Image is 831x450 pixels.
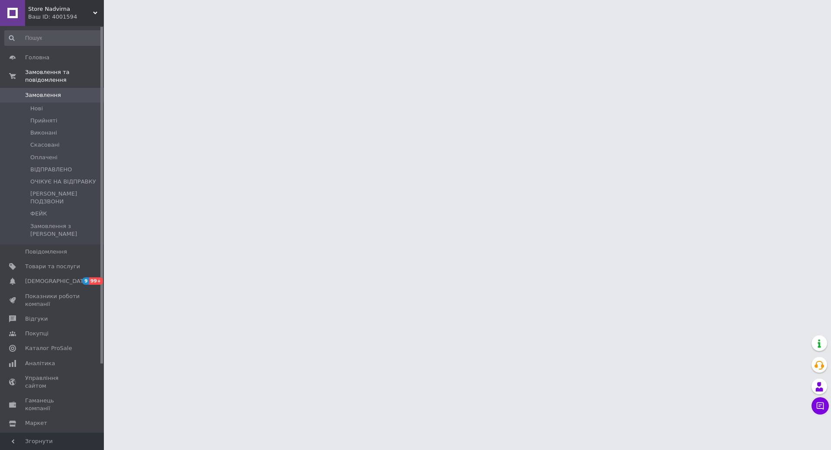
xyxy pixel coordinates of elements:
[28,13,104,21] div: Ваш ID: 4001594
[30,117,57,125] span: Прийняті
[30,210,47,218] span: ФЕЙК
[82,277,89,285] span: 9
[25,292,80,308] span: Показники роботи компанії
[25,91,61,99] span: Замовлення
[89,277,103,285] span: 99+
[812,397,829,415] button: Чат з покупцем
[30,166,72,174] span: ВІДПРАВЛЕНО
[30,154,58,161] span: Оплачені
[25,344,72,352] span: Каталог ProSale
[25,315,48,323] span: Відгуки
[25,330,48,337] span: Покупці
[25,419,47,427] span: Маркет
[25,374,80,390] span: Управління сайтом
[28,5,93,13] span: Store Nadvirna
[30,129,57,137] span: Виконані
[25,68,104,84] span: Замовлення та повідомлення
[30,178,96,186] span: ОЧІКУЄ НА ВІДПРАВКУ
[25,263,80,270] span: Товари та послуги
[30,190,101,206] span: [PERSON_NAME] ПОДЗВОНИ
[25,397,80,412] span: Гаманець компанії
[25,277,89,285] span: [DEMOGRAPHIC_DATA]
[30,141,60,149] span: Скасовані
[25,248,67,256] span: Повідомлення
[30,222,101,238] span: Замовлення з [PERSON_NAME]
[4,30,102,46] input: Пошук
[30,105,43,112] span: Нові
[25,360,55,367] span: Аналітика
[25,54,49,61] span: Головна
